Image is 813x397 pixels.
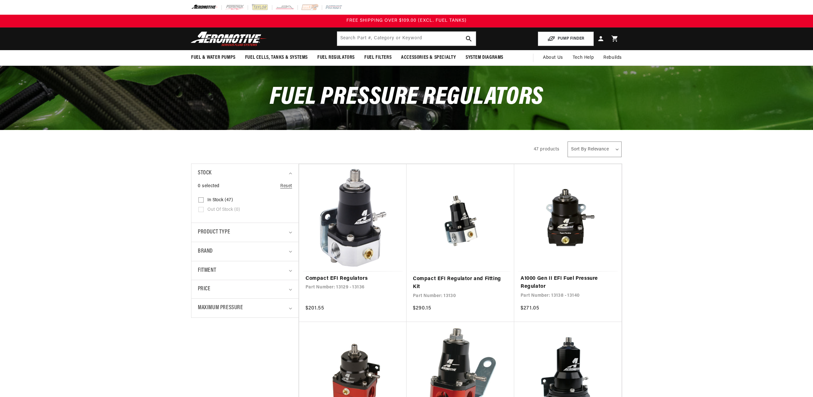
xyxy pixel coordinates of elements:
[317,54,355,61] span: Fuel Regulators
[413,275,508,291] a: Compact EFI Regulator and Fitting Kit
[462,32,476,46] button: Search Part #, Category or Keyword
[189,31,269,46] img: Aeromotive
[207,197,233,203] span: In stock (47)
[603,54,622,61] span: Rebuilds
[280,183,292,190] a: Reset
[198,169,212,178] span: Stock
[207,207,240,213] span: Out of stock (0)
[364,54,391,61] span: Fuel Filters
[360,50,396,65] summary: Fuel Filters
[245,54,308,61] span: Fuel Cells, Tanks & Systems
[538,32,594,46] button: PUMP FINDER
[198,247,213,256] span: Brand
[198,223,292,242] summary: Product type (0 selected)
[568,50,599,65] summary: Tech Help
[198,266,216,275] span: Fitment
[521,275,615,291] a: A1000 Gen II EFI Fuel Pressure Regulator
[198,285,210,294] span: Price
[466,54,503,61] span: System Diagrams
[198,303,243,313] span: Maximum Pressure
[270,85,543,110] span: Fuel Pressure Regulators
[461,50,508,65] summary: System Diagrams
[346,18,467,23] span: FREE SHIPPING OVER $109.00 (EXCL. FUEL TANKS)
[313,50,360,65] summary: Fuel Regulators
[198,183,220,190] span: 0 selected
[198,261,292,280] summary: Fitment (0 selected)
[306,275,400,283] a: Compact EFI Regulators
[198,242,292,261] summary: Brand (0 selected)
[198,280,292,298] summary: Price
[538,50,568,65] a: About Us
[191,54,236,61] span: Fuel & Water Pumps
[198,164,292,183] summary: Stock (0 selected)
[198,299,292,317] summary: Maximum Pressure (0 selected)
[534,147,560,152] span: 47 products
[543,55,563,60] span: About Us
[198,228,230,237] span: Product type
[401,54,456,61] span: Accessories & Specialty
[186,50,240,65] summary: Fuel & Water Pumps
[240,50,313,65] summary: Fuel Cells, Tanks & Systems
[573,54,594,61] span: Tech Help
[337,32,476,46] input: Search Part #, Category or Keyword
[599,50,627,65] summary: Rebuilds
[396,50,461,65] summary: Accessories & Specialty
